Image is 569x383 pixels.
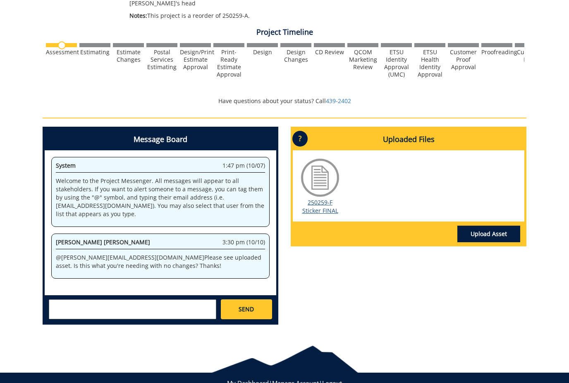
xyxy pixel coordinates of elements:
[515,48,546,63] div: Customer Edits
[213,48,244,78] div: Print-Ready Estimate Approval
[129,12,453,20] p: This project is a reorder of 250259-A.
[58,41,66,49] img: no
[448,48,479,71] div: Customer Proof Approval
[280,48,311,63] div: Design Changes
[347,48,378,71] div: QCOM Marketing Review
[302,198,338,214] a: 250259-F Sticker FINAL
[326,97,351,105] a: 439-2402
[292,131,308,147] p: ?
[481,48,512,56] div: Proofreading
[146,48,177,71] div: Postal Services Estimating
[414,48,445,78] div: ETSU Health Identity Approval
[247,48,278,56] div: Design
[45,129,276,150] h4: Message Board
[222,238,265,246] span: 3:30 pm (10/10)
[221,299,272,319] a: SEND
[129,12,147,19] span: Notes:
[56,238,150,246] span: [PERSON_NAME] [PERSON_NAME]
[79,48,110,56] div: Estimating
[56,177,265,218] p: Welcome to the Project Messenger. All messages will appear to all stakeholders. If you want to al...
[56,253,265,270] p: @ [PERSON_NAME][EMAIL_ADDRESS][DOMAIN_NAME] Please see uploaded asset. Is this what you're needin...
[314,48,345,56] div: CD Review
[113,48,144,63] div: Estimate Changes
[180,48,211,71] div: Design/Print Estimate Approval
[293,129,524,150] h4: Uploaded Files
[56,161,76,169] span: System
[43,28,526,36] h4: Project Timeline
[381,48,412,78] div: ETSU Identity Approval (UMC)
[43,97,526,105] p: Have questions about your status? Call
[457,226,520,242] a: Upload Asset
[239,305,254,313] span: SEND
[46,48,77,56] div: Assessment
[49,299,216,319] textarea: messageToSend
[222,161,265,170] span: 1:47 pm (10/07)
